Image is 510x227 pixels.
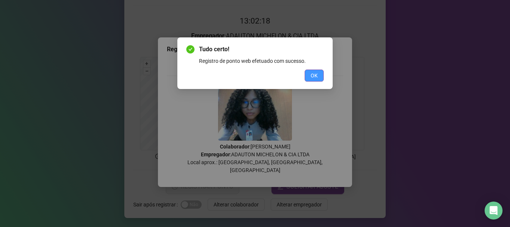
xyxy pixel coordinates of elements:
[311,71,318,80] span: OK
[485,202,503,220] div: Open Intercom Messenger
[186,45,195,53] span: check-circle
[199,45,324,54] span: Tudo certo!
[305,70,324,82] button: OK
[199,57,324,65] div: Registro de ponto web efetuado com sucesso.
